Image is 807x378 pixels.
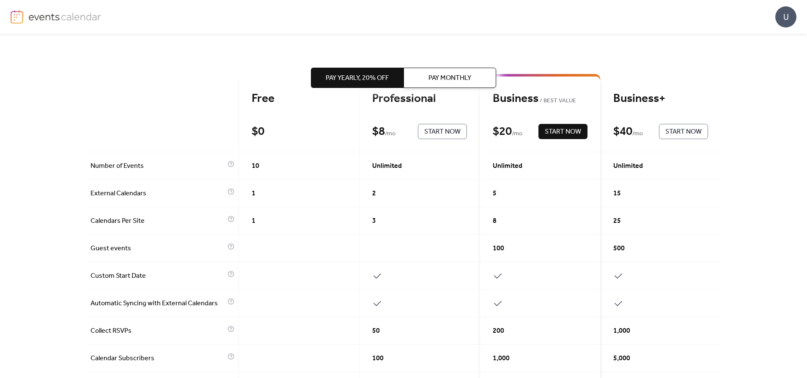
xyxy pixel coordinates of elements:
span: / mo [385,129,395,139]
span: External Calendars [91,189,225,199]
img: logo-type [28,10,102,23]
span: Unlimited [493,161,522,171]
span: Guest events [91,244,225,254]
span: 5 [493,189,497,199]
span: Calendars Per Site [91,216,225,226]
span: / mo [632,129,643,139]
span: / mo [512,129,522,139]
span: Pay Yearly, 20% off [326,73,389,83]
button: Start Now [538,124,587,139]
span: 50 [372,326,380,336]
span: 8 [493,216,497,226]
div: $ 8 [372,124,385,139]
button: Start Now [418,124,467,139]
span: 1,000 [493,353,510,364]
span: Collect RSVPs [91,326,225,336]
span: Pay Monthly [428,73,471,83]
div: $ 40 [613,124,632,139]
span: Calendar Subscribers [91,353,225,364]
button: Pay Yearly, 20% off [311,68,403,88]
span: 1 [252,189,255,199]
button: Start Now [659,124,708,139]
span: Number of Events [91,161,225,171]
span: 100 [493,244,504,254]
img: logo [11,10,23,24]
span: 15 [613,189,621,199]
span: Start Now [545,127,581,137]
div: $ 0 [252,124,264,139]
span: Unlimited [613,161,643,171]
button: Pay Monthly [403,68,496,88]
span: 5,000 [613,353,630,364]
span: Custom Start Date [91,271,225,281]
span: Start Now [424,127,461,137]
div: Business+ [613,91,708,106]
span: 3 [372,216,376,226]
span: 1,000 [613,326,630,336]
span: Start Now [665,127,702,137]
span: 10 [252,161,259,171]
div: U [775,6,796,27]
span: 500 [613,244,625,254]
span: 25 [613,216,621,226]
span: Automatic Syncing with External Calendars [91,299,225,309]
span: 1 [252,216,255,226]
span: 100 [372,353,384,364]
span: 200 [493,326,504,336]
div: Business [493,91,587,106]
div: $ 20 [493,124,512,139]
span: 2 [372,189,376,199]
div: Free [252,91,346,106]
span: BEST VALUE [538,96,576,106]
span: Unlimited [372,161,402,171]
